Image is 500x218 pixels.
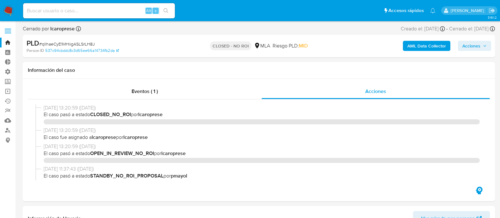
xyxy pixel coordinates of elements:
[430,8,435,13] a: Notificaciones
[403,41,450,51] button: AML Data Collector
[155,8,157,14] span: s
[159,6,172,15] button: search-icon
[23,7,175,15] input: Buscar usuario o caso...
[27,48,44,53] b: Person ID
[49,25,75,32] b: lcaroprese
[446,25,448,32] span: -
[449,25,495,32] div: Cerrado el: [DATE]
[451,8,486,14] p: leandro.caroprese@mercadolibre.com
[210,41,251,50] p: CLOSED - NO ROI
[299,42,308,49] span: MID
[45,48,119,53] a: 537c94cbddc8c3d65ee66a14734fb2da
[132,88,158,95] span: Eventos ( 1 )
[23,25,75,32] span: Cerrado por
[407,41,446,51] b: AML Data Collector
[273,42,308,49] span: Riesgo PLD:
[489,7,495,14] a: Salir
[27,38,39,48] b: PLD
[458,41,491,51] button: Acciones
[254,42,270,49] div: MLA
[388,7,424,14] span: Accesos rápidos
[39,41,95,47] span: # qllhaeCyE1MHiigASLSrLH8J
[401,25,445,32] div: Creado el: [DATE]
[146,8,151,14] span: Alt
[365,88,386,95] span: Acciones
[462,41,480,51] span: Acciones
[28,67,490,73] h1: Información del caso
